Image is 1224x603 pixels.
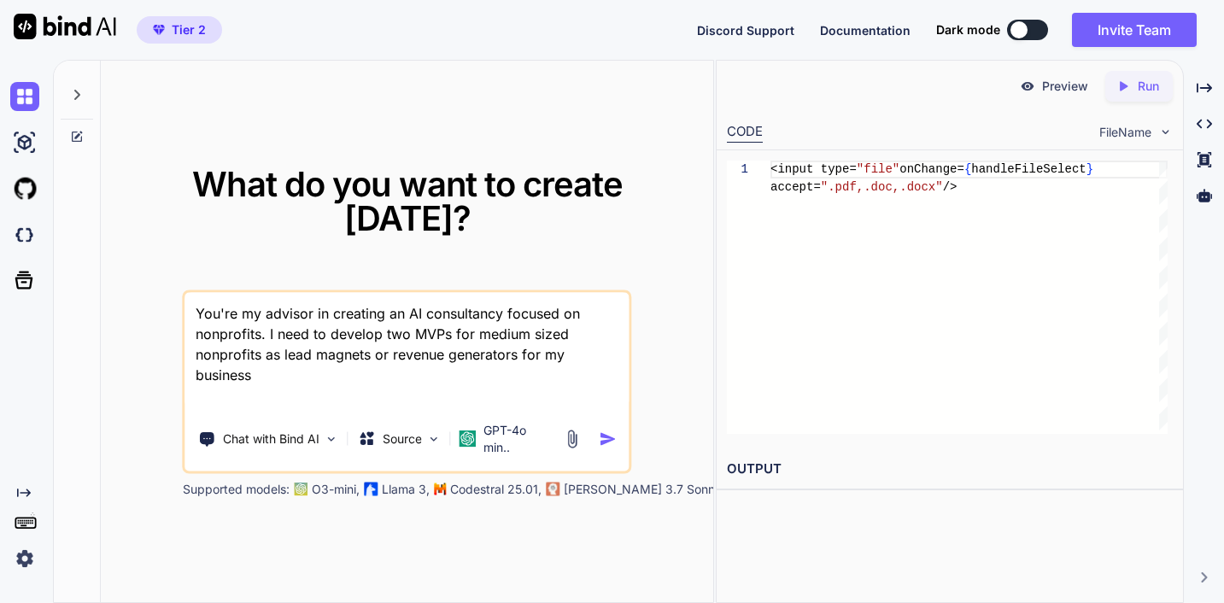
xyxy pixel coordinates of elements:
[192,163,623,239] span: What do you want to create [DATE]?
[563,429,583,448] img: attachment
[899,162,964,176] span: onChange=
[10,174,39,203] img: githubLight
[1099,124,1151,141] span: FileName
[697,21,794,39] button: Discord Support
[10,128,39,157] img: ai-studio
[483,422,556,456] p: GPT-4o min..
[600,430,618,448] img: icon
[820,21,911,39] button: Documentation
[10,220,39,249] img: darkCloudIdeIcon
[936,21,1000,38] span: Dark mode
[295,483,308,496] img: GPT-4
[325,431,339,446] img: Pick Tools
[770,162,857,176] span: <input type=
[547,483,560,496] img: claude
[1042,78,1088,95] p: Preview
[1072,13,1197,47] button: Invite Team
[727,122,763,143] div: CODE
[10,544,39,573] img: settings
[383,430,422,448] p: Source
[183,481,290,498] p: Supported models:
[770,180,821,194] span: accept=
[820,23,911,38] span: Documentation
[564,481,729,498] p: [PERSON_NAME] 3.7 Sonnet,
[14,14,116,39] img: Bind AI
[964,162,971,176] span: {
[1158,125,1173,139] img: chevron down
[185,293,630,408] textarea: You're my advisor in creating an AI consultancy focused on nonprofits. I need to develop two MVPs...
[1138,78,1159,95] p: Run
[856,162,899,176] span: "file"
[727,161,748,179] div: 1
[427,431,442,446] img: Pick Models
[450,481,542,498] p: Codestral 25.01,
[365,483,378,496] img: Llama2
[1086,162,1092,176] span: }
[137,16,222,44] button: premiumTier 2
[153,25,165,35] img: premium
[312,481,360,498] p: O3-mini,
[10,82,39,111] img: chat
[172,21,206,38] span: Tier 2
[942,180,957,194] span: />
[382,481,430,498] p: Llama 3,
[460,430,477,448] img: GPT-4o mini
[971,162,1086,176] span: handleFileSelect
[435,483,447,495] img: Mistral-AI
[223,430,319,448] p: Chat with Bind AI
[697,23,794,38] span: Discord Support
[717,449,1183,489] h2: OUTPUT
[1020,79,1035,94] img: preview
[820,180,942,194] span: ".pdf,.doc,.docx"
